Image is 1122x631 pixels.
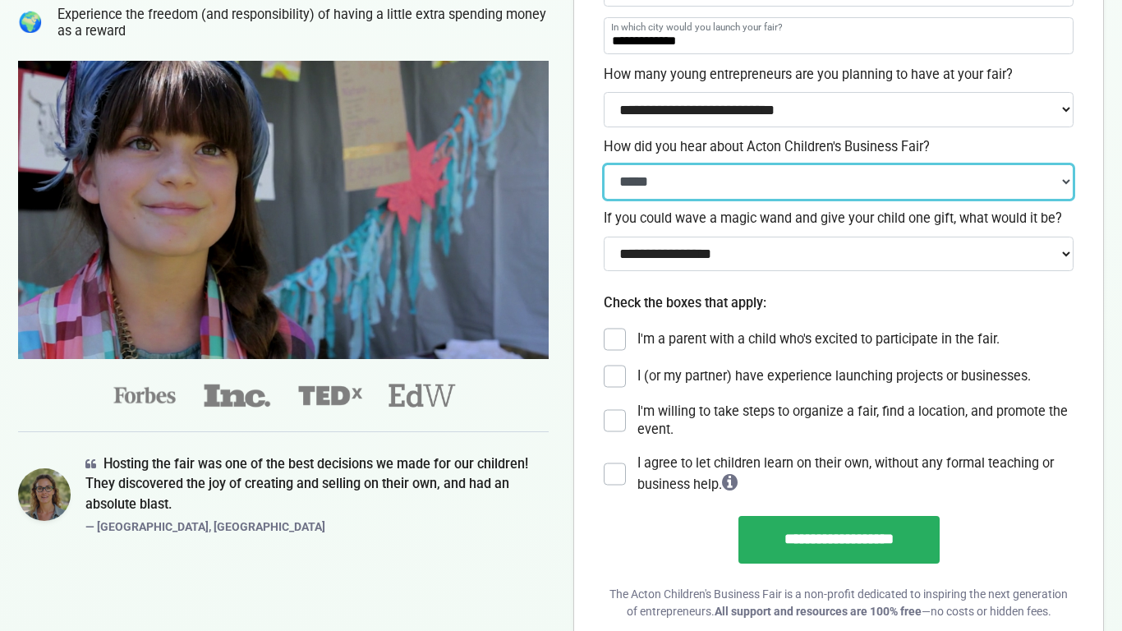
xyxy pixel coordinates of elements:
[604,586,1074,620] p: The Acton Children's Business Fair is a non-profit dedicated to inspiring the next generation of ...
[18,8,43,38] span: 🌍
[111,381,179,409] img: forbes-fa5d64866bcb1cab5e5385ee4197b3af65bd4ce70a33c46b7494fa0b80b137fa.png
[604,209,1074,228] label: If you could wave a magic wand and give your child one gift, what would it be?
[637,367,1031,386] label: I (or my partner) have experience launching projects or businesses.
[85,518,549,536] p: — [GEOGRAPHIC_DATA], [GEOGRAPHIC_DATA]
[85,454,549,514] p: Hosting the fair was one of the best decisions we made for our children! They discovered the joy ...
[18,468,71,521] img: austin-c2b7ed1d0003f7d847319f77881fa53dfa6c3adc9ec44ab2cac26782bf3a7d1c.png
[604,65,1074,85] label: How many young entrepreneurs are you planning to have at your fair?
[604,293,1074,313] p: Check the boxes that apply:
[604,137,1074,157] label: How did you hear about Acton Children's Business Fair?
[57,7,549,39] div: Experience the freedom (and responsibility) of having a little extra spending money as a reward
[637,454,1074,494] div: I agree to let children learn on their own, without any formal teaching or business help.
[637,330,1000,349] label: I'm a parent with a child who's excited to participate in the fair.
[715,605,922,618] span: All support and resources are 100% free
[203,382,271,409] img: inc-ff44fbf6c2e08814d02e9de779f5dfa52292b9cd745a9c9ba490939733b0a811.png
[637,403,1074,440] label: I'm willing to take steps to organize a fair, find a location, and promote the event.
[296,382,364,409] img: tedx-13a865a45376fdabb197df72506254416b52198507f0d7e8a0b1bf7ecf255dd6.png
[389,384,457,408] img: educationweek-b44e3a78a0cc50812acddf996c80439c68a45cffb8f3ee3cd50a8b6969dbcca9.png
